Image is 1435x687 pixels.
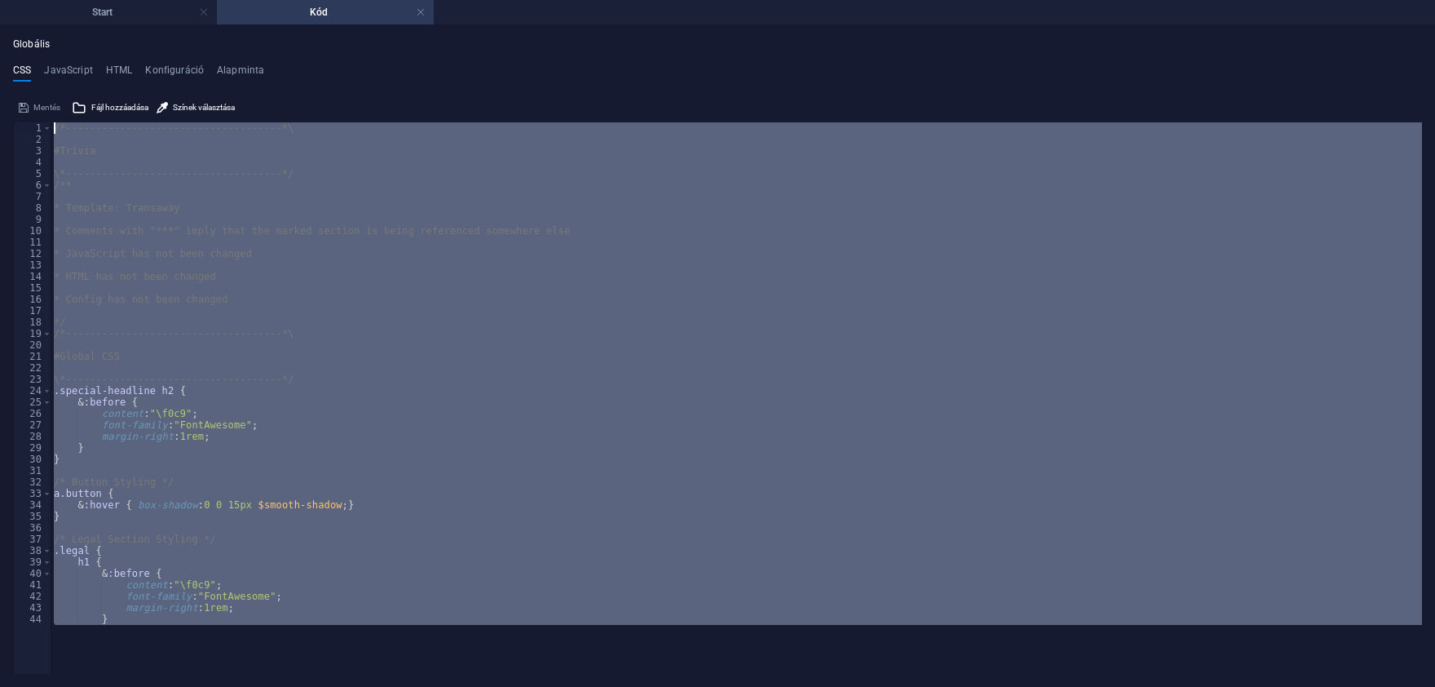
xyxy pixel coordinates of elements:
[14,317,52,328] div: 18
[91,98,148,117] span: Fájl hozzáadása
[14,122,52,134] div: 1
[217,3,434,21] h4: Kód
[173,98,235,117] span: Színek választása
[217,64,264,82] h4: Alapminta
[14,294,52,305] div: 16
[14,556,52,568] div: 39
[14,408,52,419] div: 26
[14,534,52,545] div: 37
[14,271,52,282] div: 14
[14,237,52,248] div: 11
[106,64,133,82] h4: HTML
[69,98,151,117] button: Fájl hozzáadása
[14,385,52,397] div: 24
[14,568,52,579] div: 40
[14,145,52,157] div: 3
[145,64,204,82] h4: Konfiguráció
[14,202,52,214] div: 8
[14,351,52,362] div: 21
[14,362,52,374] div: 22
[14,157,52,168] div: 4
[14,282,52,294] div: 15
[14,191,52,202] div: 7
[14,397,52,408] div: 25
[14,328,52,339] div: 19
[14,511,52,522] div: 35
[14,168,52,180] div: 5
[14,339,52,351] div: 20
[14,305,52,317] div: 17
[14,545,52,556] div: 38
[14,579,52,591] div: 41
[14,180,52,191] div: 6
[14,431,52,442] div: 28
[14,488,52,499] div: 33
[14,374,52,385] div: 23
[14,602,52,614] div: 43
[14,454,52,465] div: 30
[14,522,52,534] div: 36
[14,259,52,271] div: 13
[14,225,52,237] div: 10
[14,248,52,259] div: 12
[14,499,52,511] div: 34
[13,38,50,51] h4: Globális
[14,214,52,225] div: 9
[14,591,52,602] div: 42
[14,465,52,476] div: 31
[14,134,52,145] div: 2
[154,98,237,117] button: Színek választása
[14,476,52,488] div: 32
[14,614,52,625] div: 44
[44,64,92,82] h4: JavaScript
[14,442,52,454] div: 29
[13,64,31,82] h4: CSS
[14,419,52,431] div: 27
